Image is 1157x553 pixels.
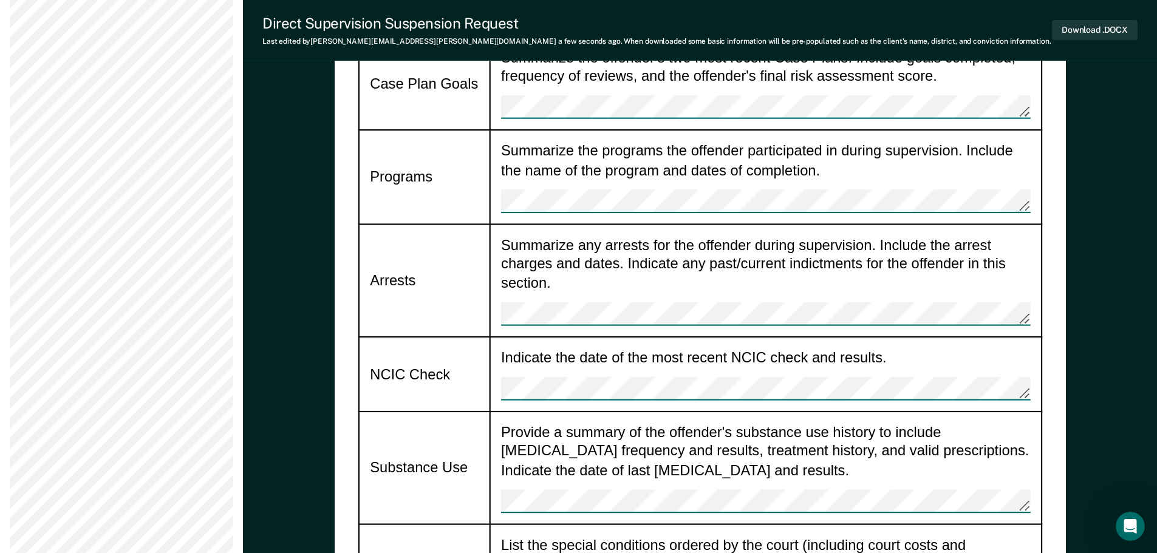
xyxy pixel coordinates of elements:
td: Programs [358,131,490,224]
td: Arrests [358,224,490,336]
div: Summarize the offender's two most recent Case Plans. Include goals completed, frequency of review... [501,48,1031,120]
div: Summarize the programs the offender participated in during supervision. Include the name of the p... [501,141,1031,213]
button: Download .DOCX [1052,20,1138,40]
iframe: Intercom live chat [1116,512,1145,541]
td: Substance Use [358,412,490,524]
div: Direct Supervision Suspension Request [262,15,1051,32]
div: Last edited by [PERSON_NAME][EMAIL_ADDRESS][PERSON_NAME][DOMAIN_NAME] . When downloaded some basi... [262,37,1051,46]
td: NCIC Check [358,337,490,412]
div: Provide a summary of the offender's substance use history to include [MEDICAL_DATA] frequency and... [501,423,1031,514]
div: Indicate the date of the most recent NCIC check and results. [501,348,1031,401]
div: Summarize any arrests for the offender during supervision. Include the arrest charges and dates. ... [501,236,1031,326]
td: Case Plan Goals [358,37,490,131]
span: a few seconds ago [558,37,621,46]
